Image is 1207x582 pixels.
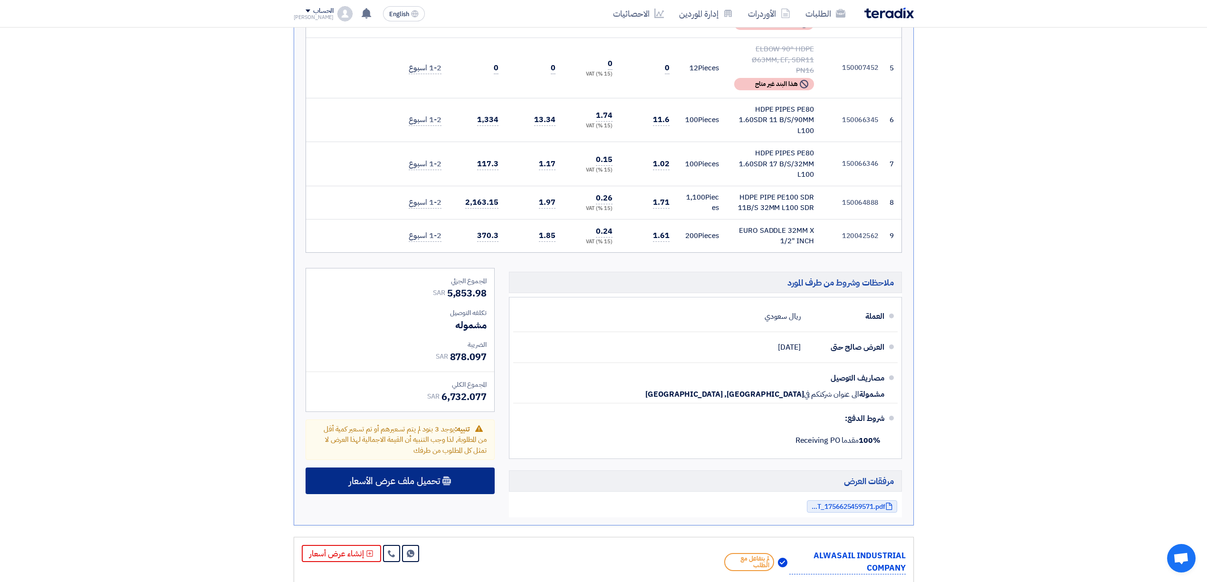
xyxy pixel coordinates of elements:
button: إنشاء عرض أسعار [302,545,381,562]
span: 117.3 [477,158,498,170]
div: تكلفه التوصيل [314,308,487,318]
div: HDPE PIPES PE80 1.60SDR 17 B/S/32MM L100 [734,148,814,180]
td: 7 [886,142,901,186]
span: 1-2 اسبوع [409,197,441,209]
a: الأوردرات [740,2,798,25]
span: 1.97 [539,197,556,209]
span: هذا البند غير متاح [755,81,798,87]
td: Pieces [677,186,727,219]
span: 1,100 [686,192,705,202]
td: 150007452 [822,38,886,98]
td: 5 [886,38,901,98]
span: 100 [685,114,698,125]
td: 150064888 [822,186,886,219]
td: 150066345 [822,98,886,142]
div: شروط الدفع: [528,407,884,430]
div: المجموع الكلي [314,380,487,390]
span: 0.15 [596,154,613,166]
div: مصاريف التوصيل [808,367,884,390]
img: Teradix logo [864,8,914,19]
div: العملة [808,305,884,328]
td: 6 [886,98,901,142]
td: 8 [886,186,901,219]
span: لم يتفاعل مع الطلب [724,553,775,571]
span: 6,732.077 [441,390,487,404]
span: 1.17 [539,158,556,170]
span: 0.24 [596,226,613,238]
span: تحميل ملف عرض الأسعار [349,477,440,485]
div: EURO SADDLE 32MM X 1/2" INCH [734,225,814,247]
span: 1-2 اسبوع [409,114,441,126]
a: الاحصائيات [605,2,671,25]
span: 1.61 [653,230,670,242]
td: 9 [886,219,901,252]
div: (15 %) VAT [571,70,613,78]
h5: مرفقات العرض [509,470,902,492]
span: 1.71 [653,197,670,209]
span: 1.74 [596,110,613,122]
span: 0 [608,58,613,70]
span: 1-2 اسبوع [409,230,441,242]
div: (15 %) VAT [571,205,613,213]
span: [DATE] [778,343,800,352]
div: (15 %) VAT [571,238,613,246]
span: 12 [690,63,698,73]
span: 1,334 [477,114,498,126]
div: (15 %) VAT [571,166,613,174]
h5: ملاحظات وشروط من طرف المورد [509,272,902,293]
span: 1-2 اسبوع [409,158,441,170]
td: Pieces [677,98,727,142]
span: SAR [436,352,448,362]
span: 878.097 [450,350,487,364]
img: Verified Account [778,558,787,567]
span: 100 [685,159,698,169]
a: إدارة الموردين [671,2,740,25]
td: 120042562 [822,219,886,252]
div: المجموع الجزئي [314,276,487,286]
div: [PERSON_NAME] [294,15,334,20]
td: 150066346 [822,142,886,186]
span: 11.6 [653,114,670,126]
span: تنبيه: [455,424,469,434]
div: ريال سعودي [765,307,800,325]
span: مشموله [455,318,486,332]
span: 1.02 [653,158,670,170]
div: العرض صالح حتى [808,336,884,359]
span: الى عنوان شركتكم في [804,390,859,399]
span: Show_quotation__T_1756625459571.pdf [809,503,885,510]
span: 0 [551,62,556,74]
span: English [389,11,409,18]
span: مقدما Receiving PO [795,435,881,446]
p: ALWASAIL INDUSTRIAL COMPANY [789,550,905,574]
button: English [383,6,425,21]
a: Open chat [1167,544,1196,572]
span: 2,163.15 [465,197,498,209]
a: الطلبات [798,2,853,25]
span: 13.34 [534,114,556,126]
img: profile_test.png [337,6,353,21]
span: مشمولة [859,390,884,399]
span: 5,853.98 [447,286,487,300]
span: 0.26 [596,192,613,204]
strong: 100% [859,435,881,446]
a: Show_quotation__T_1756625459571.pdf [807,500,897,513]
span: 0 [494,62,498,74]
span: 0 [665,62,670,74]
span: SAR [427,391,440,401]
div: HDPE PIPES PE80 1.60SDR 11 B/S/90MM L100 [734,104,814,136]
div: الحساب [313,7,334,15]
div: الضريبة [314,340,487,350]
div: ELBOW 90° HDPE Ø63MM, EF, SDR11 PN16 [734,44,814,76]
td: Pieces [677,219,727,252]
td: Pieces [677,38,727,98]
span: 1.85 [539,230,556,242]
span: 1-2 اسبوع [409,62,441,74]
span: يوجد 3 بنود لم يتم تسعيرهم أو تم تسعير كمية أقل من المطلوبة, لذا وجب التنبيه أن القيمة الاجمالية ... [324,424,487,456]
span: 200 [685,230,698,241]
span: SAR [433,288,445,298]
td: Pieces [677,142,727,186]
div: (15 %) VAT [571,122,613,130]
span: [GEOGRAPHIC_DATA], [GEOGRAPHIC_DATA] [645,390,804,399]
span: 370.3 [477,230,498,242]
div: HDPE PIPE PE100 SDR 11B/S 32MM L100 SDR [734,192,814,213]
